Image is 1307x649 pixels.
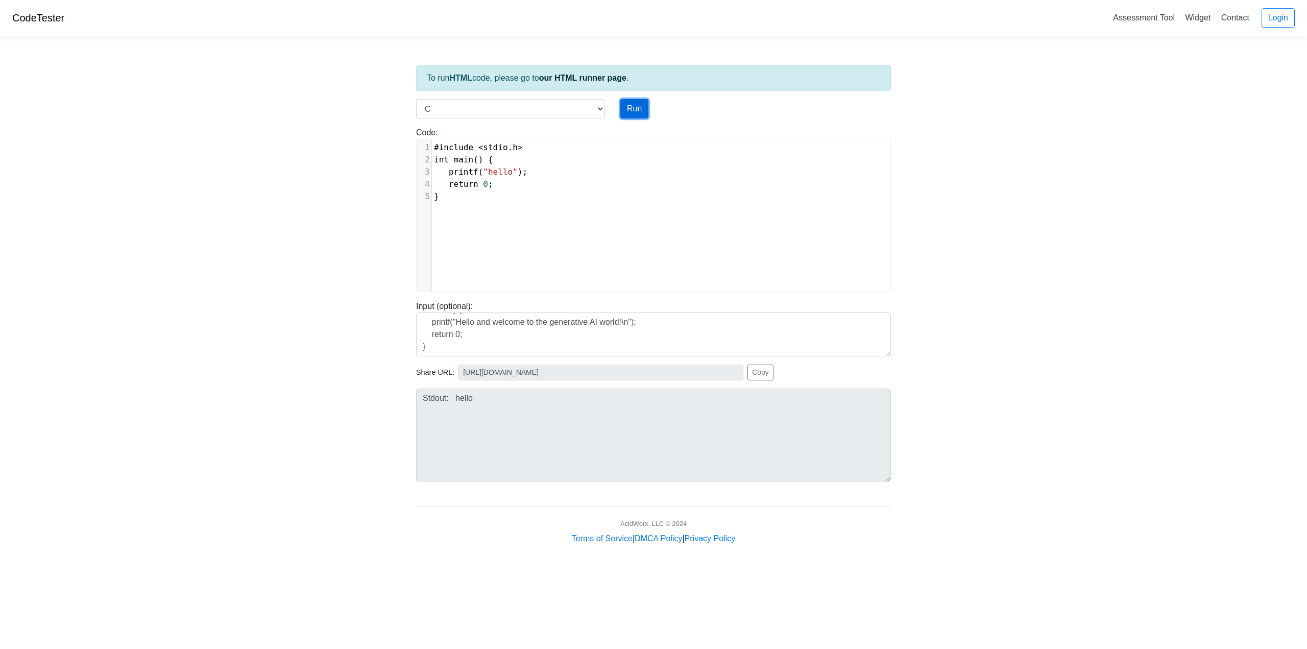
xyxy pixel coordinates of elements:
[747,365,773,380] button: Copy
[416,65,891,91] div: To run code, please go to .
[417,141,431,154] div: 1
[635,534,682,543] a: DMCA Policy
[478,142,483,152] span: <
[620,519,687,528] div: AcidWorx, LLC © 2024
[483,142,507,152] span: stdio
[416,367,454,378] span: Share URL:
[518,142,523,152] span: >
[434,155,449,164] span: int
[449,167,478,177] span: printf
[483,167,517,177] span: "hello"
[12,12,64,23] a: CodeTester
[685,534,736,543] a: Privacy Policy
[449,179,478,189] span: return
[454,155,474,164] span: main
[572,534,633,543] a: Terms of Service
[434,191,439,201] span: }
[1217,9,1253,26] a: Contact
[434,142,523,152] span: .
[434,167,527,177] span: ( );
[417,190,431,203] div: 5
[449,74,472,82] strong: HTML
[417,166,431,178] div: 3
[572,533,735,545] div: | |
[1109,9,1179,26] a: Assessment Tool
[408,300,899,356] div: Input (optional):
[1262,8,1295,28] a: Login
[539,74,626,82] a: our HTML runner page
[620,99,648,118] button: Run
[434,155,493,164] span: () {
[408,127,899,292] div: Code:
[1181,9,1215,26] a: Widget
[483,179,488,189] span: 0
[458,365,743,380] input: No share available yet
[513,142,518,152] span: h
[417,178,431,190] div: 4
[434,179,493,189] span: ;
[417,154,431,166] div: 2
[434,142,473,152] span: #include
